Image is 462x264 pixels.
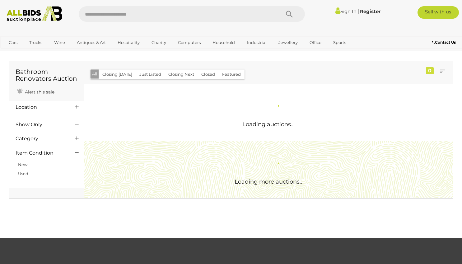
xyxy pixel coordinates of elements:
a: Industrial [243,37,271,48]
a: Wine [50,37,69,48]
a: Cars [5,37,21,48]
button: Just Listed [136,70,165,79]
button: Closing [DATE] [99,70,136,79]
a: Office [306,37,325,48]
button: Closed [198,70,219,79]
button: Search [274,6,305,22]
a: Computers [174,37,205,48]
b: Contact Us [432,40,456,45]
div: 0 [426,67,434,74]
a: Sell with us [418,6,459,19]
h1: Bathroom Renovators Auction [16,68,77,82]
h4: Show Only [16,122,66,127]
a: Register [360,8,380,14]
h4: Category [16,136,66,142]
h4: Location [16,104,66,110]
a: Sign In [335,8,357,14]
a: Hospitality [114,37,144,48]
a: Charity [147,37,170,48]
button: Featured [218,70,245,79]
button: All [91,70,99,79]
span: Loading more auctions.. [235,178,302,185]
img: Allbids.com.au [3,6,66,22]
span: | [357,8,359,15]
a: Sports [329,37,350,48]
a: [GEOGRAPHIC_DATA] [5,48,57,58]
h4: Item Condition [16,150,66,156]
a: New [18,162,27,167]
a: Jewellery [274,37,302,48]
a: Household [208,37,239,48]
span: Alert this sale [23,89,54,95]
a: Trucks [25,37,46,48]
button: Closing Next [165,70,198,79]
a: Antiques & Art [73,37,110,48]
a: Contact Us [432,39,457,46]
span: Loading auctions... [242,121,295,128]
a: Alert this sale [16,87,56,96]
a: Used [18,171,28,176]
